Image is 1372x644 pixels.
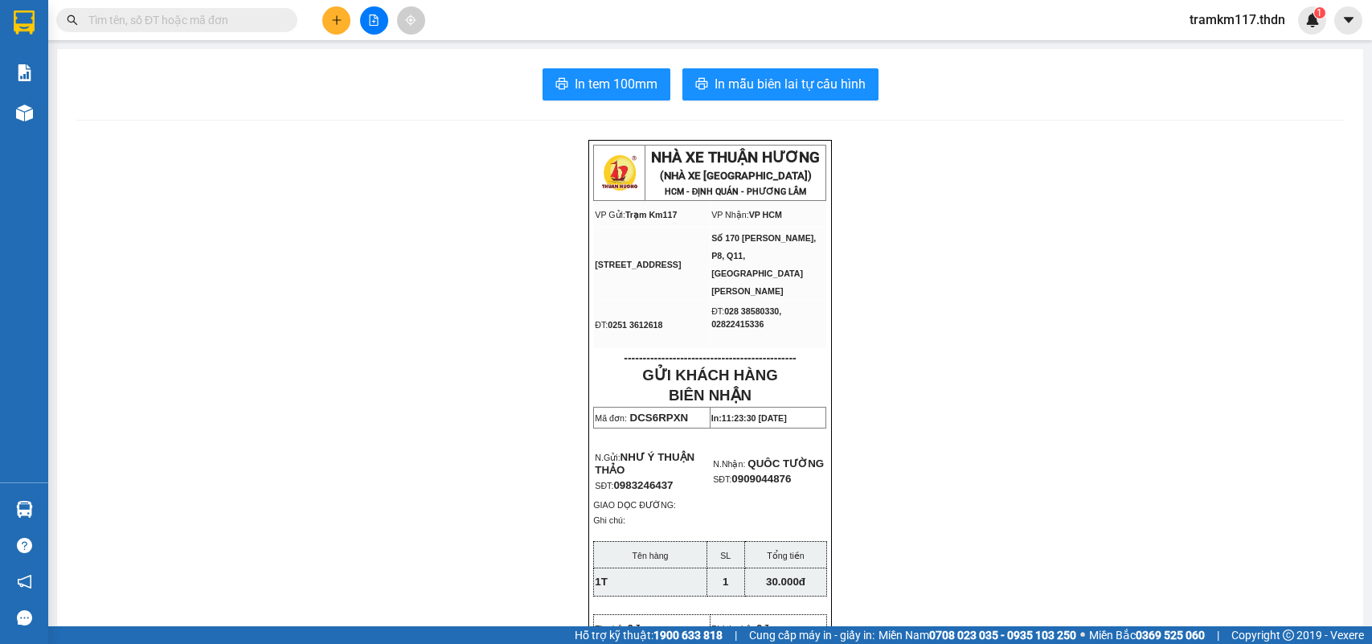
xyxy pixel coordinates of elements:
span: Miền Nam [878,626,1076,644]
span: Phí thu hộ: [711,624,754,634]
span: 0983246437 [613,479,673,491]
span: QUÔC TƯỜNG [747,457,824,470]
span: plus [331,14,342,26]
span: Miền Bắc [1089,626,1205,644]
span: SĐT: [595,481,673,490]
span: 1 [723,576,728,588]
button: printerIn mẫu biên lai tự cấu hình [682,68,878,100]
span: copyright [1283,630,1294,641]
span: In tem 100mm [575,74,657,94]
span: [STREET_ADDRESS] [595,260,681,269]
span: Tên hàng [632,551,668,560]
span: Thu hộ: [595,624,625,634]
sup: 1 [1314,7,1325,18]
span: N.Gửi: [595,453,694,475]
span: Số 170 [PERSON_NAME], P8, Q11, [GEOGRAPHIC_DATA][PERSON_NAME] [711,233,816,296]
strong: 0708 023 035 - 0935 103 250 [929,629,1076,642]
span: Mã đơn: [595,413,627,423]
span: ĐT: [711,306,724,316]
span: 0909044876 [731,473,791,485]
span: printer [555,77,568,92]
button: aim [397,6,425,35]
span: 0đ [756,622,769,634]
strong: GỬI KHÁCH HÀNG [642,367,777,384]
span: 1T [595,576,608,588]
img: warehouse-icon [16,501,33,518]
span: Cung cấp máy in - giấy in: [749,626,874,644]
strong: (NHÀ XE [GEOGRAPHIC_DATA]) [660,170,812,182]
span: caret-down [1341,13,1356,27]
img: icon-new-feature [1305,13,1320,27]
span: N.Nhận: [713,459,745,469]
strong: 1900 633 818 [653,629,723,642]
input: Tìm tên, số ĐT hoặc mã đơn [88,11,278,29]
span: Tổng tiền [767,551,805,560]
span: 11:23:30 [DATE] [722,413,787,423]
span: Ghi chú: [593,515,625,525]
span: 0đ [628,622,641,634]
span: SĐT: [713,474,731,484]
span: 30.000đ [766,576,805,588]
img: solution-icon [16,64,33,81]
span: DCS6RPXN [630,412,689,424]
span: Hỗ trợ kỹ thuật: [575,626,723,644]
img: logo [600,153,640,193]
span: message [17,610,32,626]
span: GIAO DỌC ĐƯỜNG: [593,500,676,510]
button: file-add [360,6,388,35]
button: caret-down [1334,6,1362,35]
span: VP Nhận: [711,210,749,219]
span: ⚪️ [1080,632,1085,638]
strong: HCM - ĐỊNH QUÁN - PHƯƠNG LÂM [665,187,807,197]
span: ---------------------------------------------- [624,351,796,364]
span: 0251 3612618 [608,320,662,330]
span: SL [720,551,731,560]
strong: 0369 525 060 [1136,629,1205,642]
span: 1 [1317,7,1322,18]
span: In: [711,413,787,423]
button: plus [322,6,350,35]
strong: BIÊN NHẬN [669,387,752,404]
span: ĐT: [595,320,608,330]
span: notification [17,574,32,589]
span: tramkm117.thdn [1177,10,1298,30]
span: VP Gửi: [595,210,625,219]
span: NHƯ Ý THUẬN THẢO [595,451,694,476]
button: printerIn tem 100mm [543,68,670,100]
span: VP HCM [749,210,782,219]
span: file-add [368,14,379,26]
img: logo-vxr [14,10,35,35]
span: printer [695,77,708,92]
span: | [1217,626,1219,644]
span: Trạm Km117 [625,210,677,219]
img: warehouse-icon [16,105,33,121]
strong: NHÀ XE THUẬN HƯƠNG [651,149,820,166]
span: question-circle [17,538,32,553]
span: | [735,626,737,644]
span: In mẫu biên lai tự cấu hình [715,74,866,94]
span: search [67,14,78,26]
span: aim [405,14,416,26]
span: 028 38580330, 02822415336 [711,306,781,329]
